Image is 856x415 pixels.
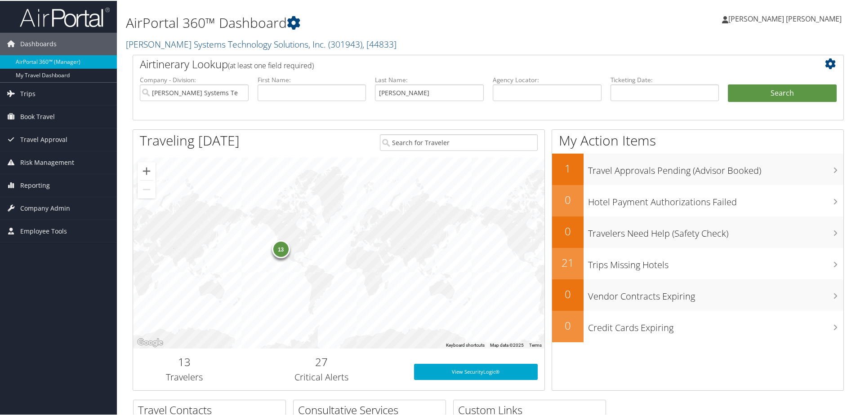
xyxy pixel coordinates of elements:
h2: 0 [552,286,584,301]
span: Company Admin [20,196,70,219]
h1: My Action Items [552,130,843,149]
span: Travel Approval [20,128,67,150]
div: 13 [272,239,290,257]
span: [PERSON_NAME] [PERSON_NAME] [728,13,842,23]
h2: 0 [552,223,584,238]
a: Terms (opens in new tab) [529,342,542,347]
label: Last Name: [375,75,484,84]
button: Search [728,84,837,102]
a: View SecurityLogic® [414,363,538,379]
h2: 1 [552,160,584,175]
span: Risk Management [20,150,74,173]
button: Keyboard shortcuts [446,341,485,348]
h3: Travelers [140,370,229,383]
a: 0Hotel Payment Authorizations Failed [552,184,843,216]
h2: 21 [552,254,584,269]
a: 1Travel Approvals Pending (Advisor Booked) [552,153,843,184]
span: Book Travel [20,105,55,127]
h2: 27 [243,353,401,369]
h3: Travelers Need Help (Safety Check) [588,222,843,239]
h2: 0 [552,191,584,207]
input: Search for Traveler [380,133,538,150]
a: [PERSON_NAME] [PERSON_NAME] [722,4,851,31]
a: 0Credit Cards Expiring [552,310,843,341]
h2: 13 [140,353,229,369]
a: 0Vendor Contracts Expiring [552,278,843,310]
h3: Trips Missing Hotels [588,253,843,270]
label: Company - Division: [140,75,249,84]
h1: AirPortal 360™ Dashboard [126,13,609,31]
h3: Credit Cards Expiring [588,316,843,333]
span: Map data ©2025 [490,342,524,347]
h1: Traveling [DATE] [140,130,240,149]
h3: Vendor Contracts Expiring [588,285,843,302]
span: Employee Tools [20,219,67,242]
label: Ticketing Date: [611,75,719,84]
label: Agency Locator: [493,75,602,84]
h3: Travel Approvals Pending (Advisor Booked) [588,159,843,176]
span: Reporting [20,173,50,196]
a: 21Trips Missing Hotels [552,247,843,278]
button: Zoom out [138,180,156,198]
span: , [ 44833 ] [362,37,397,49]
span: (at least one field required) [228,60,314,70]
a: Open this area in Google Maps (opens a new window) [135,336,165,348]
img: airportal-logo.png [20,6,110,27]
label: First Name: [258,75,366,84]
span: ( 301943 ) [328,37,362,49]
h2: 0 [552,317,584,332]
a: 0Travelers Need Help (Safety Check) [552,216,843,247]
span: Trips [20,82,36,104]
a: [PERSON_NAME] Systems Technology Solutions, Inc. [126,37,397,49]
button: Zoom in [138,161,156,179]
h3: Hotel Payment Authorizations Failed [588,190,843,207]
h2: Airtinerary Lookup [140,56,777,71]
span: Dashboards [20,32,57,54]
img: Google [135,336,165,348]
h3: Critical Alerts [243,370,401,383]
